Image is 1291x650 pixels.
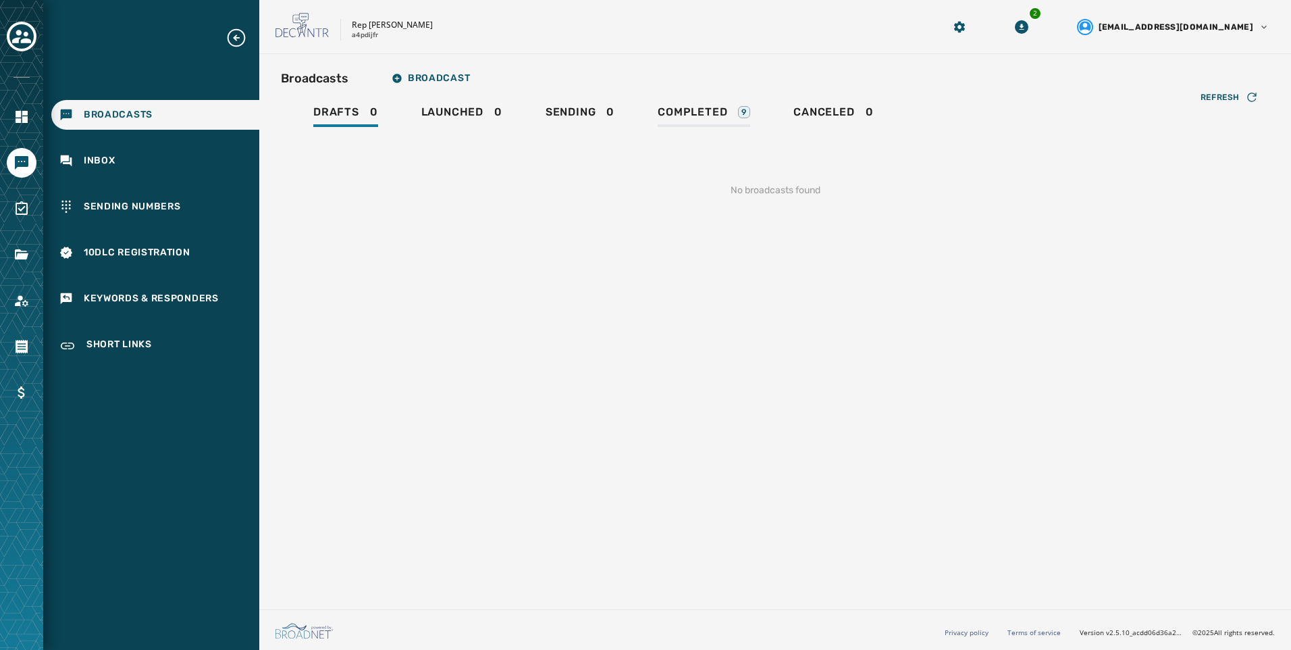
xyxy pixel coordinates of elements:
[281,69,348,88] h2: Broadcasts
[738,106,750,118] div: 9
[793,105,854,119] span: Canceled
[947,15,972,39] button: Manage global settings
[84,154,115,168] span: Inbox
[84,246,190,259] span: 10DLC Registration
[51,330,259,362] a: Navigate to Short Links
[1192,628,1275,637] span: © 2025 All rights reserved.
[1007,628,1061,637] a: Terms of service
[411,99,513,130] a: Launched0
[84,200,181,214] span: Sending Numbers
[226,27,258,49] button: Expand sub nav menu
[793,105,873,127] div: 0
[546,105,596,119] span: Sending
[945,628,989,637] a: Privacy policy
[352,20,433,30] p: Rep [PERSON_NAME]
[381,65,481,92] button: Broadcast
[7,332,36,361] a: Navigate to Orders
[352,30,378,41] p: a4pdijfr
[546,105,614,127] div: 0
[7,102,36,132] a: Navigate to Home
[658,105,727,119] span: Completed
[51,238,259,268] a: Navigate to 10DLC Registration
[7,240,36,270] a: Navigate to Files
[647,99,761,130] a: Completed9
[7,286,36,316] a: Navigate to Account
[302,99,389,130] a: Drafts0
[51,192,259,222] a: Navigate to Sending Numbers
[1190,86,1269,108] button: Refresh
[86,338,152,354] span: Short Links
[1072,14,1275,41] button: User settings
[51,100,259,130] a: Navigate to Broadcasts
[84,108,153,122] span: Broadcasts
[51,284,259,314] a: Navigate to Keywords & Responders
[313,105,378,127] div: 0
[7,194,36,224] a: Navigate to Surveys
[783,99,884,130] a: Canceled0
[1201,92,1240,103] span: Refresh
[1028,7,1042,20] div: 2
[1080,628,1182,638] span: Version
[7,378,36,407] a: Navigate to Billing
[313,105,359,119] span: Drafts
[1106,628,1182,638] span: v2.5.10_acdd06d36a2d477687e21de5ea907d8c03850ae9
[281,162,1269,219] div: No broadcasts found
[535,99,625,130] a: Sending0
[421,105,483,119] span: Launched
[1099,22,1253,32] span: [EMAIL_ADDRESS][DOMAIN_NAME]
[7,22,36,51] button: Toggle account select drawer
[51,146,259,176] a: Navigate to Inbox
[7,148,36,178] a: Navigate to Messaging
[84,292,219,305] span: Keywords & Responders
[1009,15,1034,39] button: Download Menu
[392,73,470,84] span: Broadcast
[421,105,502,127] div: 0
